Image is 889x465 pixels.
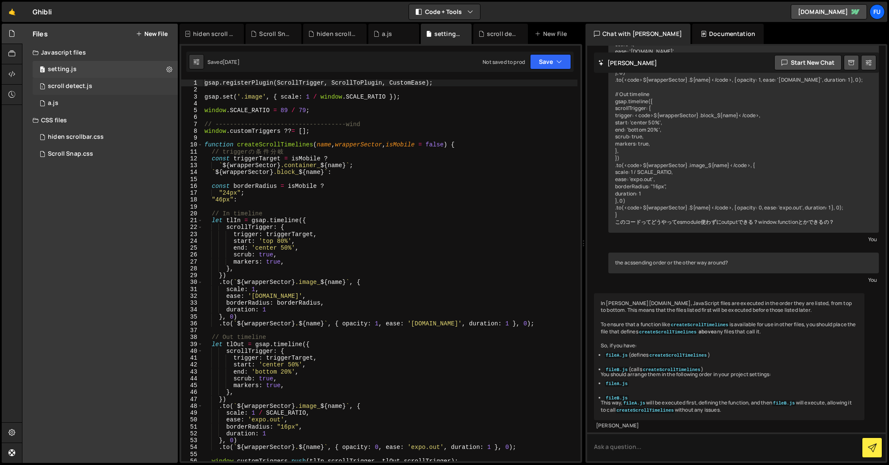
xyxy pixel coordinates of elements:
[181,86,203,93] div: 2
[181,306,203,313] div: 34
[48,99,58,107] div: a.js
[181,204,203,210] div: 19
[181,265,203,272] div: 28
[670,322,729,328] code: createScrollTimelines
[181,259,203,265] div: 27
[181,416,203,423] div: 50
[535,30,570,38] div: New File
[136,30,168,37] button: New File
[181,451,203,458] div: 55
[181,155,203,162] div: 12
[181,196,203,203] div: 18
[33,78,178,95] div: 17069/47023.js
[610,275,877,284] div: You
[181,162,203,169] div: 13
[605,367,629,373] code: fileB.js
[33,29,48,39] h2: Files
[317,30,356,38] div: hiden scrollbar.css
[181,183,203,190] div: 16
[605,366,858,373] li: (calls )
[33,129,178,146] div: 17069/47438.css
[596,422,862,429] div: [PERSON_NAME]
[259,30,291,38] div: Scroll Snap.css
[181,94,203,100] div: 3
[181,279,203,286] div: 30
[692,24,764,44] div: Documentation
[181,100,203,107] div: 4
[48,150,93,158] div: Scroll Snap.css
[181,286,203,293] div: 31
[181,210,203,217] div: 20
[33,95,178,112] div: 17069/47065.js
[605,381,629,387] code: fileA.js
[2,2,22,22] a: 🤙
[642,367,701,373] code: createScrollTimelines
[181,114,203,121] div: 6
[698,328,714,335] strong: above
[48,66,77,73] div: setting.js
[193,30,234,38] div: hiden scroll bar.css
[40,67,45,74] span: 0
[181,149,203,155] div: 11
[409,4,480,19] button: Code + Tools
[181,458,203,465] div: 56
[48,83,92,90] div: scroll detect.js
[181,341,203,348] div: 39
[181,375,203,382] div: 44
[622,400,646,406] code: fileA.js
[181,327,203,334] div: 37
[181,80,203,86] div: 1
[181,430,203,437] div: 52
[181,382,203,389] div: 45
[181,293,203,300] div: 32
[774,55,842,70] button: Start new chat
[791,4,867,19] a: [DOMAIN_NAME]
[181,403,203,410] div: 48
[181,121,203,128] div: 7
[181,238,203,245] div: 24
[434,30,461,38] div: setting.js
[22,44,178,61] div: Javascript files
[181,361,203,368] div: 42
[382,30,392,38] div: a.js
[605,352,629,358] code: fileA.js
[181,396,203,403] div: 47
[181,107,203,114] div: 5
[181,314,203,320] div: 35
[40,84,45,91] span: 1
[181,128,203,135] div: 8
[649,352,708,358] code: createScrollTimelines
[181,437,203,444] div: 53
[181,410,203,416] div: 49
[33,146,178,162] div: 17069/46980.css
[870,4,885,19] a: Fu
[608,253,879,273] div: the acssending order or the other way around?
[33,7,52,17] div: Ghibli
[181,300,203,306] div: 33
[772,400,796,406] code: fileB.js
[181,348,203,355] div: 40
[610,235,877,244] div: You
[181,224,203,231] div: 22
[181,190,203,196] div: 17
[605,395,629,401] code: fileB.js
[22,112,178,129] div: CSS files
[594,293,864,421] div: In [PERSON_NAME][DOMAIN_NAME], JavaScript files are executed in the order they are listed, from t...
[181,245,203,251] div: 25
[33,61,178,78] div: setting.js
[181,231,203,238] div: 23
[530,54,571,69] button: Save
[585,24,690,44] div: Chat with [PERSON_NAME]
[181,169,203,176] div: 14
[181,141,203,148] div: 10
[616,407,675,413] code: createScrollTimelines
[181,272,203,279] div: 29
[181,334,203,341] div: 38
[638,329,698,335] code: createScrollTimelines
[207,58,240,66] div: Saved
[223,58,240,66] div: [DATE]
[181,176,203,183] div: 15
[181,320,203,327] div: 36
[181,389,203,396] div: 46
